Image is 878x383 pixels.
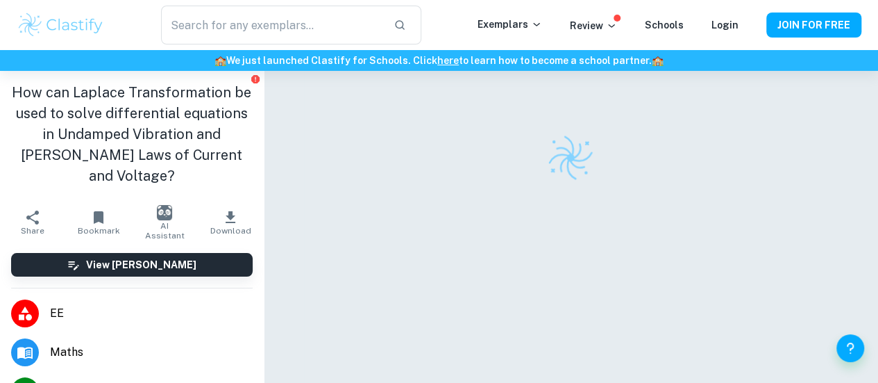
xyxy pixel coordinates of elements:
span: Download [210,226,251,236]
button: View [PERSON_NAME] [11,253,253,277]
a: Schools [645,19,684,31]
p: Review [570,18,617,33]
button: Help and Feedback [836,334,864,362]
a: Login [711,19,738,31]
button: JOIN FOR FREE [766,13,861,38]
span: AI Assistant [140,221,189,241]
h6: We just launched Clastify for Schools. Click to learn how to become a school partner. [3,53,875,68]
button: Report issue [251,74,261,84]
button: Bookmark [66,203,132,242]
span: Share [21,226,44,236]
span: 🏫 [652,55,664,66]
img: Clastify logo [17,11,105,39]
span: Maths [50,344,253,361]
img: AI Assistant [157,205,172,220]
span: 🏫 [214,55,226,66]
span: EE [50,305,253,322]
a: here [437,55,459,66]
span: Bookmark [78,226,120,236]
p: Exemplars [478,17,542,32]
img: Clastify logo [546,133,596,183]
button: AI Assistant [132,203,198,242]
input: Search for any exemplars... [161,6,383,44]
h6: View [PERSON_NAME] [86,257,196,272]
button: Download [198,203,264,242]
h1: How can Laplace Transformation be used to solve differential equations in Undamped Vibration and ... [11,82,253,186]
